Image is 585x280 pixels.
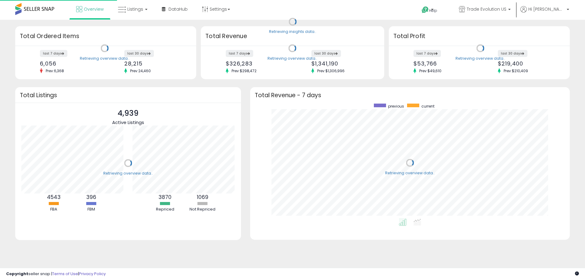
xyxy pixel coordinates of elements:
span: Listings [127,6,143,12]
span: DataHub [168,6,188,12]
div: Retrieving overview data.. [80,56,129,61]
a: Help [417,2,449,20]
div: Retrieving overview data.. [268,56,317,61]
i: Get Help [421,6,429,14]
div: Retrieving overview data.. [456,56,505,61]
a: Terms of Use [52,271,78,277]
a: Hi [PERSON_NAME] [520,6,569,20]
span: Overview [84,6,104,12]
div: Retrieving overview data.. [385,170,435,176]
span: Hi [PERSON_NAME] [528,6,565,12]
a: Privacy Policy [79,271,106,277]
div: seller snap | | [6,271,106,277]
div: Retrieving overview data.. [103,171,153,176]
strong: Copyright [6,271,28,277]
span: Help [429,8,437,13]
span: Trade Evolution US [467,6,506,12]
